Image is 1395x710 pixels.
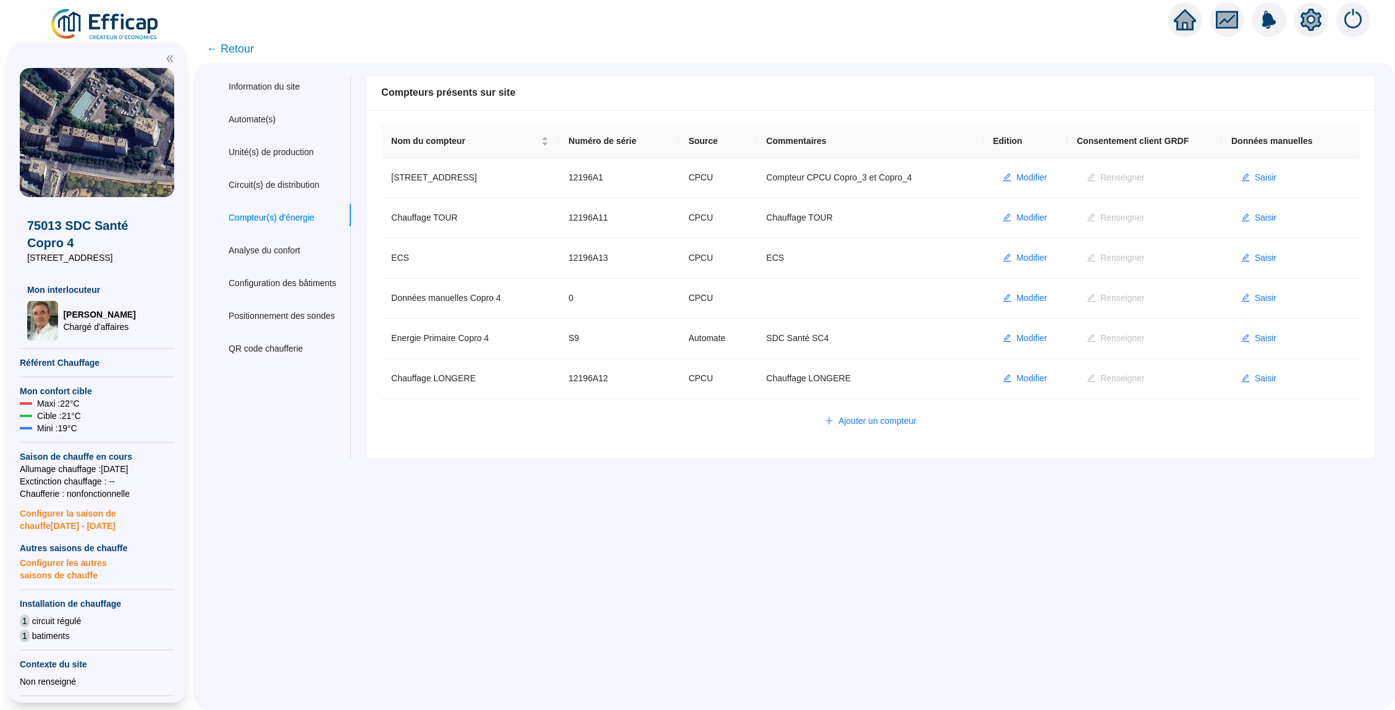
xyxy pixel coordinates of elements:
button: Renseigner [1077,168,1155,188]
button: Renseigner [1077,208,1155,228]
button: Modifier [993,248,1057,268]
th: Nom du compteur [381,125,558,158]
th: Consentement client GRDF [1067,125,1221,158]
td: Energie Primaire Copro 4 [381,319,558,359]
div: Analyse du confort [229,244,300,257]
div: Configuration des bâtiments [229,277,336,290]
span: edit [1003,213,1011,222]
span: circuit régulé [32,615,81,627]
button: Renseigner [1077,248,1155,268]
td: CPCU [678,198,756,239]
span: edit [1003,253,1011,262]
button: Saisir [1231,168,1286,188]
div: Information du site [229,80,300,93]
td: Chauffage TOUR [756,198,983,239]
button: Saisir [1231,248,1286,268]
span: Saisir [1255,171,1276,184]
td: S9 [558,319,678,359]
span: Contexte du site [20,658,174,670]
button: Saisir [1231,289,1286,308]
span: Cible : 21 °C [37,410,81,422]
td: Chauffage TOUR [381,198,558,239]
img: Chargé d'affaires [27,301,58,340]
td: CPCU [678,279,756,319]
span: Saisir [1255,251,1276,264]
th: Source [678,125,756,158]
span: edit [1241,173,1250,182]
button: Modifier [993,369,1057,389]
span: plus [825,416,833,425]
th: Données manuelles [1221,125,1360,158]
span: 1 [20,615,30,627]
button: Renseigner [1077,329,1155,349]
span: Autres saisons de chauffe [20,542,174,554]
span: fund [1216,9,1238,31]
span: Maxi : 22 °C [37,397,80,410]
td: Chauffage LONGERE [756,359,983,399]
span: Référent Chauffage [20,357,174,369]
span: Mon confort cible [20,385,174,397]
span: batiments [32,630,70,642]
span: Modifier [1016,292,1047,305]
td: CPCU [678,359,756,399]
td: Compteur CPCU Copro_3 et Copro_4 [756,158,983,198]
td: Chauffage LONGERE [381,359,558,399]
span: edit [1003,173,1011,182]
span: edit [1241,253,1250,262]
button: Ajouter un compteur [815,412,926,431]
td: 12196A12 [558,359,678,399]
button: Saisir [1231,208,1286,228]
span: edit [1003,294,1011,302]
td: 12196A11 [558,198,678,239]
span: 1 [20,630,30,642]
span: Modifier [1016,211,1047,224]
div: Non renseigné [20,675,174,688]
td: CPCU [678,158,756,198]
td: ECS [381,239,558,279]
td: Données manuelles Copro 4 [381,279,558,319]
span: Modifier [1016,372,1047,385]
span: edit [1241,334,1250,342]
span: edit [1241,213,1250,222]
span: [STREET_ADDRESS] [27,251,167,264]
span: double-left [166,54,174,63]
div: Compteur(s) d'énergie [229,211,314,224]
span: Configurer la saison de chauffe [DATE] - [DATE] [20,500,174,532]
button: Saisir [1231,369,1286,389]
th: Commentaires [756,125,983,158]
span: Saisir [1255,372,1276,385]
span: Mini : 19 °C [37,422,77,434]
th: Numéro de série [558,125,678,158]
td: 12196A1 [558,158,678,198]
span: edit [1003,374,1011,382]
button: Saisir [1231,329,1286,349]
span: Allumage chauffage : [DATE] [20,463,174,475]
div: QR code chaufferie [229,342,303,355]
div: Unité(s) de production [229,146,314,159]
span: [PERSON_NAME] [63,308,135,321]
span: Saison de chauffe en cours [20,450,174,463]
span: Saisir [1255,292,1276,305]
span: Installation de chauffage [20,598,174,610]
button: Modifier [993,329,1057,349]
span: edit [1003,334,1011,342]
td: ECS [756,239,983,279]
td: Automate [678,319,756,359]
span: home [1174,9,1196,31]
button: Renseigner [1077,289,1155,308]
span: Modifier [1016,171,1047,184]
button: Modifier [993,208,1057,228]
button: Modifier [993,289,1057,308]
button: Renseigner [1077,369,1155,389]
td: 12196A13 [558,239,678,279]
span: Configurer les autres saisons de chauffe [20,554,174,581]
th: Edition [983,125,1067,158]
span: edit [1241,374,1250,382]
div: Compteurs présents sur site [381,85,1360,100]
span: Mon interlocuteur [27,284,167,296]
span: setting [1300,9,1322,31]
span: Ajouter un compteur [838,415,916,428]
img: alerts [1336,2,1370,37]
td: SDC Santé SC4 [756,319,983,359]
button: Modifier [993,168,1057,188]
